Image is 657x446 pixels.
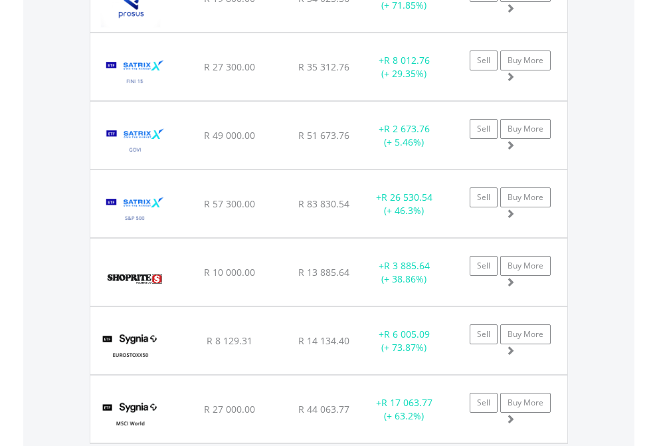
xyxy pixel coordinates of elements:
[363,54,446,80] div: + (+ 29.35%)
[363,396,446,423] div: + (+ 63.2%)
[298,197,349,210] span: R 83 830.54
[470,393,498,413] a: Sell
[298,334,349,347] span: R 14 134.40
[500,393,551,413] a: Buy More
[204,266,255,279] span: R 10 000.00
[363,122,446,149] div: + (+ 5.46%)
[384,259,430,272] span: R 3 885.64
[470,187,498,207] a: Sell
[470,119,498,139] a: Sell
[470,256,498,276] a: Sell
[363,328,446,354] div: + (+ 73.87%)
[97,255,172,302] img: EQU.ZA.SHP.png
[384,328,430,340] span: R 6 005.09
[97,392,164,439] img: EQU.ZA.SYGWD.png
[384,54,430,66] span: R 8 012.76
[500,51,551,70] a: Buy More
[500,187,551,207] a: Buy More
[97,118,173,166] img: EQU.ZA.STXGVI.png
[470,51,498,70] a: Sell
[363,191,446,217] div: + (+ 46.3%)
[298,403,349,415] span: R 44 063.77
[97,50,173,97] img: EQU.ZA.STXFIN.png
[97,324,164,371] img: EQU.ZA.SYGEU.png
[97,187,173,234] img: EQU.ZA.STX500.png
[500,119,551,139] a: Buy More
[500,324,551,344] a: Buy More
[500,256,551,276] a: Buy More
[298,60,349,73] span: R 35 312.76
[204,197,255,210] span: R 57 300.00
[363,259,446,286] div: + (+ 38.86%)
[298,129,349,142] span: R 51 673.76
[381,396,432,409] span: R 17 063.77
[207,334,252,347] span: R 8 129.31
[470,324,498,344] a: Sell
[381,191,432,203] span: R 26 530.54
[384,122,430,135] span: R 2 673.76
[298,266,349,279] span: R 13 885.64
[204,129,255,142] span: R 49 000.00
[204,60,255,73] span: R 27 300.00
[204,403,255,415] span: R 27 000.00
